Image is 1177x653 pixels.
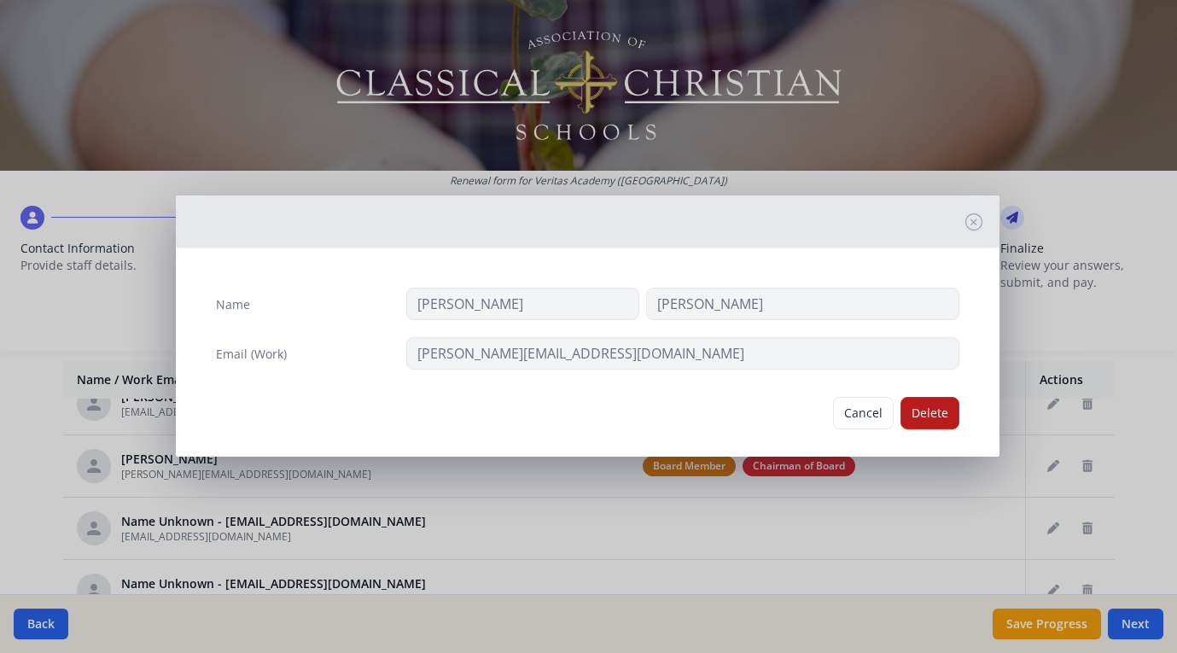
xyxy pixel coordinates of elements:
button: Cancel [833,397,894,429]
label: Email (Work) [216,346,287,363]
input: First Name [406,288,639,320]
label: Name [216,296,250,313]
input: Last Name [646,288,959,320]
input: contact@site.com [406,337,959,370]
button: Delete [900,397,959,429]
